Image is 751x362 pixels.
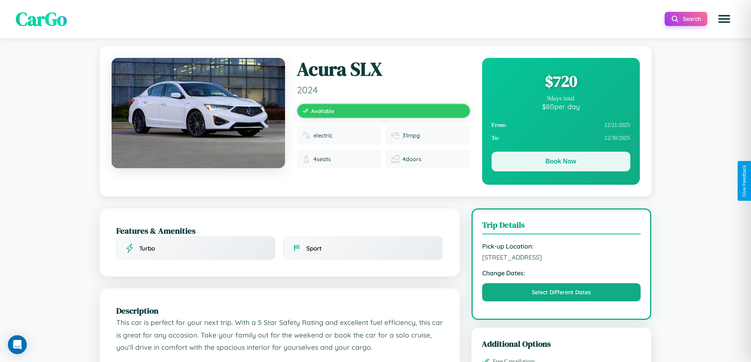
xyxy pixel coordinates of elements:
div: 9 days total [492,95,630,102]
h1: Acura SLX [297,58,470,81]
img: Doors [391,155,399,163]
h3: Trip Details [482,219,641,234]
div: $ 80 per day [492,102,630,111]
div: Give Feedback [742,165,747,197]
p: This car is perfect for your next trip. With a 5 Star Safety Rating and excellent fuel efficiency... [116,316,443,354]
span: [STREET_ADDRESS] [482,253,641,261]
button: Select Different Dates [482,283,641,301]
button: Search [665,12,707,26]
span: 4 seats [313,156,331,163]
span: 31 mpg [403,132,420,139]
img: Acura SLX 2024 [112,58,285,168]
span: Available [311,108,334,114]
strong: Change Dates: [482,269,641,277]
img: Fuel efficiency [391,132,399,139]
img: Fuel type [302,132,310,139]
div: $ 720 [492,71,630,92]
div: 12 / 30 / 2025 [492,132,630,145]
button: Book Now [492,152,630,171]
strong: From: [492,122,507,128]
span: 2024 [297,84,470,96]
h2: Features & Amenities [116,225,443,236]
strong: To: [492,135,499,141]
span: CarGo [16,6,67,32]
button: Open menu [713,8,735,30]
span: Search [683,15,701,22]
span: electric [313,132,332,139]
div: Open Intercom Messenger [8,335,27,354]
h2: Description [116,305,443,316]
strong: Pick-up Location: [482,242,641,250]
span: 4 doors [403,156,421,163]
span: Sport [306,245,322,252]
span: Turbo [139,245,155,252]
img: Seats [302,155,310,163]
div: 12 / 21 / 2025 [492,119,630,132]
h3: Additional Options [482,338,641,349]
